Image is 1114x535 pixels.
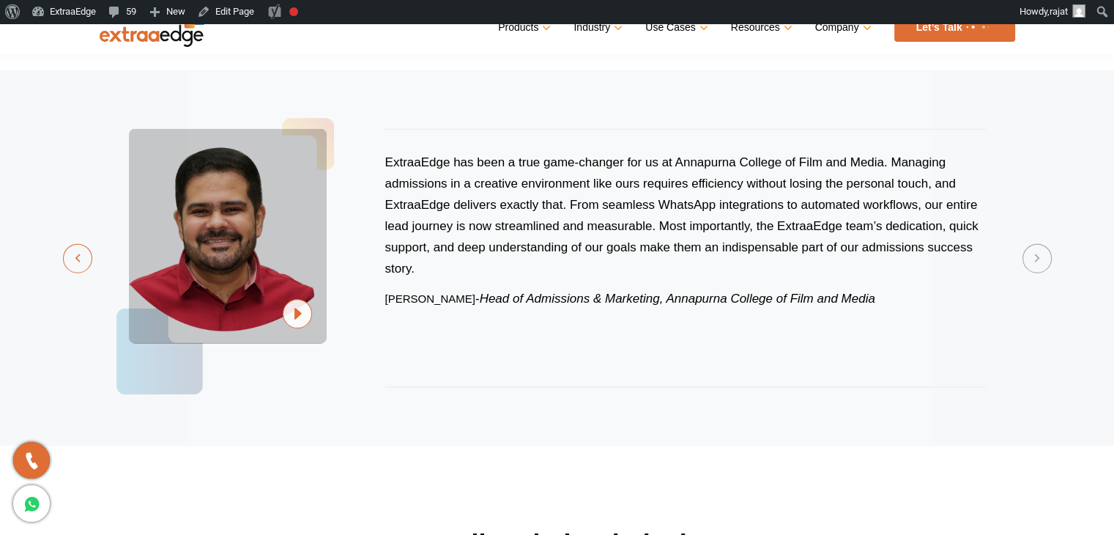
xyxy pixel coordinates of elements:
[731,17,790,38] a: Resources
[385,155,979,276] span: ExtraaEdge has been a true game-changer for us at Annapurna College of Film and Media. Managing a...
[894,13,1015,42] a: Let’s Talk
[645,17,705,38] a: Use Cases
[498,17,548,38] a: Products
[385,292,475,305] strong: [PERSON_NAME]
[573,17,620,38] a: Industry
[385,288,986,309] p: -
[815,17,869,38] a: Company
[63,244,92,273] button: Previous
[1022,244,1052,273] button: Next
[1050,6,1068,17] span: rajat
[480,292,875,306] i: Head of Admissions & Marketing, Annapurna College of Film and Media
